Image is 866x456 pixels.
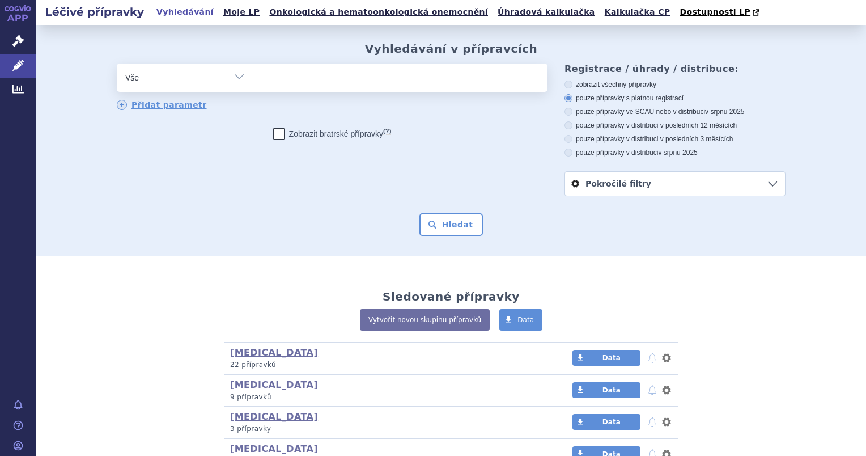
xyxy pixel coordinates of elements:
a: Úhradová kalkulačka [494,5,598,20]
button: Hledat [419,213,483,236]
a: Data [572,414,640,430]
a: Data [572,350,640,366]
label: pouze přípravky v distribuci v posledních 3 měsících [564,134,786,143]
label: pouze přípravky ve SCAU nebo v distribuci [564,107,786,116]
span: v srpnu 2025 [658,149,697,157]
button: nastavení [661,351,672,365]
a: Kalkulačka CP [601,5,674,20]
a: Dostupnosti LP [676,5,765,20]
a: [MEDICAL_DATA] [230,347,318,358]
button: notifikace [647,351,658,365]
a: Moje LP [220,5,263,20]
a: [MEDICAL_DATA] [230,444,318,454]
a: [MEDICAL_DATA] [230,411,318,422]
span: 22 přípravků [230,361,276,369]
a: Data [499,309,542,331]
a: Pokročilé filtry [565,172,785,196]
h2: Vyhledávání v přípravcích [365,42,538,56]
label: zobrazit všechny přípravky [564,80,786,89]
a: Vyhledávání [153,5,217,20]
button: notifikace [647,383,658,397]
button: nastavení [661,415,672,429]
span: 3 přípravky [230,425,271,433]
a: Vytvořit novou skupinu přípravků [360,309,490,331]
span: 9 přípravků [230,393,271,401]
span: Data [602,386,621,394]
h2: Léčivé přípravky [36,4,153,20]
a: [MEDICAL_DATA] [230,379,318,390]
span: Data [602,354,621,362]
a: Data [572,382,640,398]
button: nastavení [661,383,672,397]
label: pouze přípravky v distribuci v posledních 12 měsících [564,121,786,130]
label: Zobrazit bratrské přípravky [273,128,392,140]
label: pouze přípravky v distribuci [564,148,786,157]
h2: Sledované přípravky [383,290,520,303]
button: notifikace [647,415,658,429]
span: Data [602,418,621,426]
span: v srpnu 2025 [705,108,744,116]
h3: Registrace / úhrady / distribuce: [564,64,786,74]
span: Dostupnosti LP [680,7,750,16]
a: Onkologická a hematoonkologická onemocnění [266,5,491,20]
label: pouze přípravky s platnou registrací [564,94,786,103]
a: Přidat parametr [117,100,207,110]
span: Data [517,316,534,324]
abbr: (?) [383,128,391,135]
